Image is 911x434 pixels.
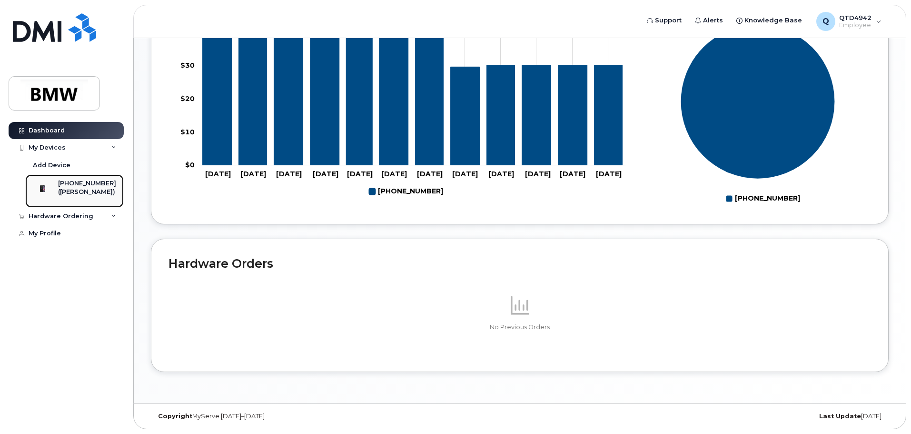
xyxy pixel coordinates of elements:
[819,413,861,420] strong: Last Update
[180,61,195,70] tspan: $30
[681,24,835,179] g: Series
[744,16,802,25] span: Knowledge Base
[643,413,889,420] div: [DATE]
[381,170,407,178] tspan: [DATE]
[703,16,723,25] span: Alerts
[640,11,688,30] a: Support
[525,170,551,178] tspan: [DATE]
[452,170,478,178] tspan: [DATE]
[822,16,829,27] span: Q
[688,11,730,30] a: Alerts
[151,413,397,420] div: MyServe [DATE]–[DATE]
[730,11,809,30] a: Knowledge Base
[870,393,904,427] iframe: Messenger Launcher
[726,191,800,207] g: Legend
[681,24,835,206] g: Chart
[240,170,266,178] tspan: [DATE]
[369,183,443,200] g: 864-705-8118
[185,161,195,169] tspan: $0
[158,413,192,420] strong: Copyright
[369,183,443,200] g: Legend
[180,127,195,136] tspan: $10
[596,170,622,178] tspan: [DATE]
[655,16,682,25] span: Support
[313,170,338,178] tspan: [DATE]
[839,14,871,21] span: QTD4942
[810,12,888,31] div: QTD4942
[203,9,623,165] g: 864-705-8118
[347,170,373,178] tspan: [DATE]
[180,94,195,103] tspan: $20
[168,256,871,271] h2: Hardware Orders
[839,21,871,29] span: Employee
[417,170,443,178] tspan: [DATE]
[488,170,514,178] tspan: [DATE]
[276,170,302,178] tspan: [DATE]
[560,170,585,178] tspan: [DATE]
[168,323,871,332] p: No Previous Orders
[205,170,231,178] tspan: [DATE]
